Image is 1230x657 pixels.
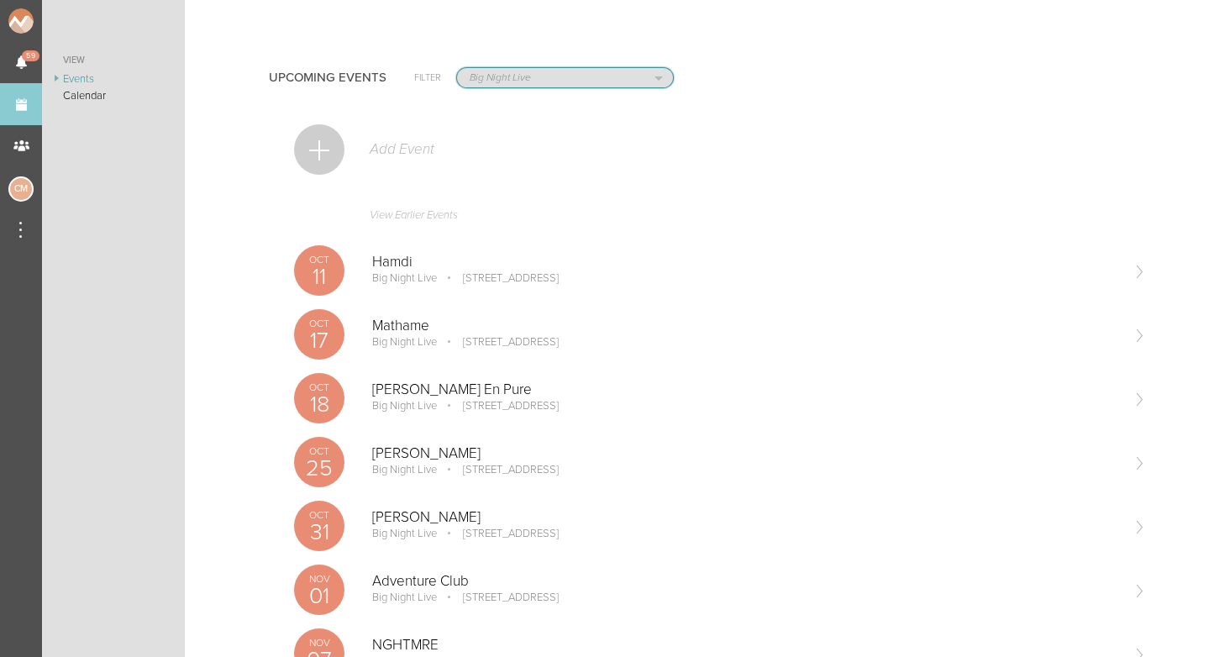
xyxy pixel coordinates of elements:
p: Mathame [372,318,1119,334]
p: Big Night Live [372,591,437,604]
p: [STREET_ADDRESS] [439,463,559,476]
p: 25 [294,457,344,480]
p: [STREET_ADDRESS] [439,335,559,349]
span: 59 [22,50,39,61]
p: [STREET_ADDRESS] [439,399,559,413]
p: Oct [294,446,344,456]
p: Oct [294,318,344,328]
p: Hamdi [372,254,1119,271]
img: NOMAD [8,8,103,34]
p: 17 [294,329,344,352]
a: View [42,50,185,71]
p: Big Night Live [372,463,437,476]
h4: Upcoming Events [269,71,386,85]
p: 31 [294,521,344,544]
p: [STREET_ADDRESS] [439,271,559,285]
p: Nov [294,574,344,584]
p: [PERSON_NAME] En Pure [372,381,1119,398]
p: [PERSON_NAME] [372,445,1119,462]
p: Oct [294,382,344,392]
p: 18 [294,393,344,416]
p: Nov [294,638,344,648]
p: Adventure Club [372,573,1119,590]
p: Big Night Live [372,335,437,349]
h6: Filter [414,71,441,85]
p: Big Night Live [372,399,437,413]
div: Charlie McGinley [8,176,34,202]
a: Calendar [42,87,185,104]
p: [STREET_ADDRESS] [439,591,559,604]
p: NGHTMRE [372,637,1119,654]
p: [PERSON_NAME] [372,509,1119,526]
p: Add Event [368,141,434,158]
p: Oct [294,255,344,265]
p: [STREET_ADDRESS] [439,527,559,540]
p: Oct [294,510,344,520]
p: Big Night Live [372,271,437,285]
p: Big Night Live [372,527,437,540]
a: View Earlier Events [294,200,1146,239]
p: 11 [294,265,344,288]
p: 01 [294,585,344,607]
a: Events [42,71,185,87]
